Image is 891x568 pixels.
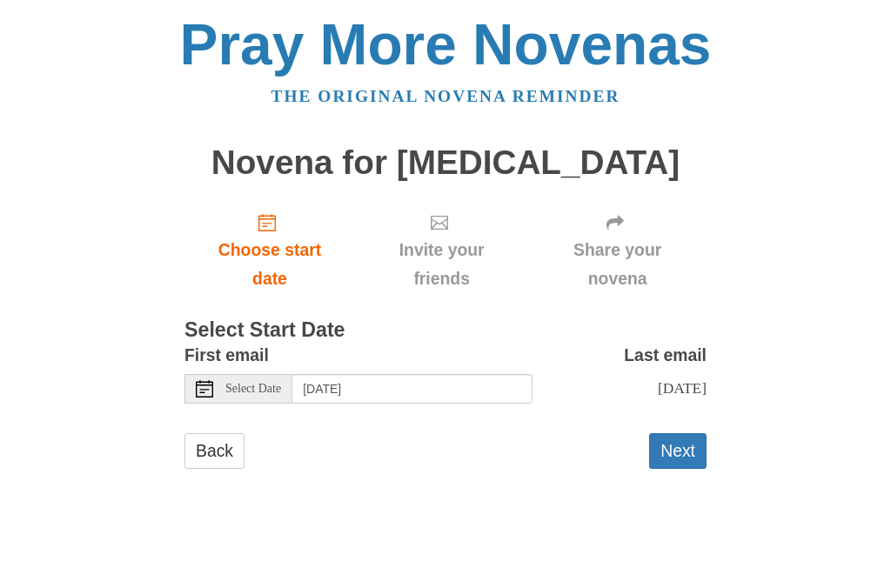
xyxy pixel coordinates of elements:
label: Last email [624,341,707,370]
span: Share your novena [546,236,689,293]
span: [DATE] [658,379,707,397]
h3: Select Start Date [184,319,707,342]
a: Choose start date [184,198,355,302]
a: The original novena reminder [271,87,620,105]
h1: Novena for [MEDICAL_DATA] [184,144,707,182]
span: Select Date [225,383,281,395]
div: Click "Next" to confirm your start date first. [528,198,707,302]
a: Back [184,433,245,469]
a: Pray More Novenas [180,12,712,77]
div: Click "Next" to confirm your start date first. [355,198,528,302]
button: Next [649,433,707,469]
span: Choose start date [202,236,338,293]
span: Invite your friends [372,236,511,293]
label: First email [184,341,269,370]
